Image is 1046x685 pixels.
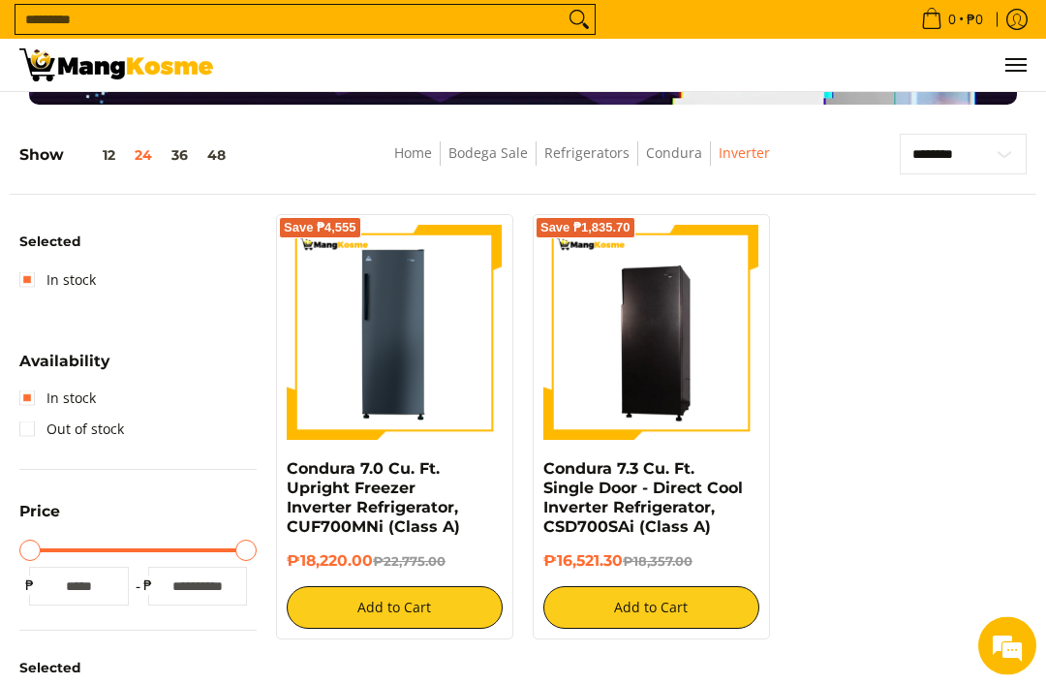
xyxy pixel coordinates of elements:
[19,355,109,385] summary: Open
[10,469,369,537] textarea: Type your message and hit 'Enter'
[719,142,770,167] span: Inverter
[945,13,959,26] span: 0
[125,148,162,164] button: 24
[646,144,702,163] a: Condura
[318,10,364,56] div: Minimize live chat window
[198,148,235,164] button: 48
[287,587,503,630] button: Add to Cart
[162,148,198,164] button: 36
[287,226,503,442] img: Condura 7.0 Cu. Ft. Upright Freezer Inverter Refrigerator, CUF700MNi (Class A)
[287,460,460,537] a: Condura 7.0 Cu. Ft. Upright Freezer Inverter Refrigerator, CUF700MNi (Class A)
[544,144,630,163] a: Refrigerators
[284,223,356,234] span: Save ₱4,555
[448,144,528,163] a: Bodega Sale
[373,554,446,570] del: ₱22,775.00
[19,234,257,251] h6: Selected
[64,148,125,164] button: 12
[543,587,759,630] button: Add to Cart
[101,109,325,134] div: Chat with us now
[19,505,60,520] span: Price
[232,39,1027,91] nav: Main Menu
[19,355,109,370] span: Availability
[19,661,257,677] h6: Selected
[232,39,1027,91] ul: Customer Navigation
[138,576,158,596] span: ₱
[19,415,124,446] a: Out of stock
[564,5,595,34] button: Search
[543,460,743,537] a: Condura 7.3 Cu. Ft. Single Door - Direct Cool Inverter Refrigerator, CSD700SAi (Class A)
[964,13,986,26] span: ₱0
[19,146,235,166] h5: Show
[19,265,96,296] a: In stock
[915,9,989,30] span: •
[287,552,503,573] h6: ₱18,220.00
[19,576,39,596] span: ₱
[540,223,631,234] span: Save ₱1,835.70
[19,505,60,535] summary: Open
[1003,39,1027,91] button: Menu
[543,552,759,573] h6: ₱16,521.30
[623,554,692,570] del: ₱18,357.00
[112,214,267,410] span: We're online!
[19,384,96,415] a: In stock
[307,142,858,186] nav: Breadcrumbs
[543,228,759,439] img: Condura 7.3 Cu. Ft. Single Door - Direct Cool Inverter Refrigerator, CSD700SAi (Class A)
[19,48,213,81] img: Bodega Sale Refrigerator l Mang Kosme: Home Appliances Warehouse Sale
[394,144,432,163] a: Home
